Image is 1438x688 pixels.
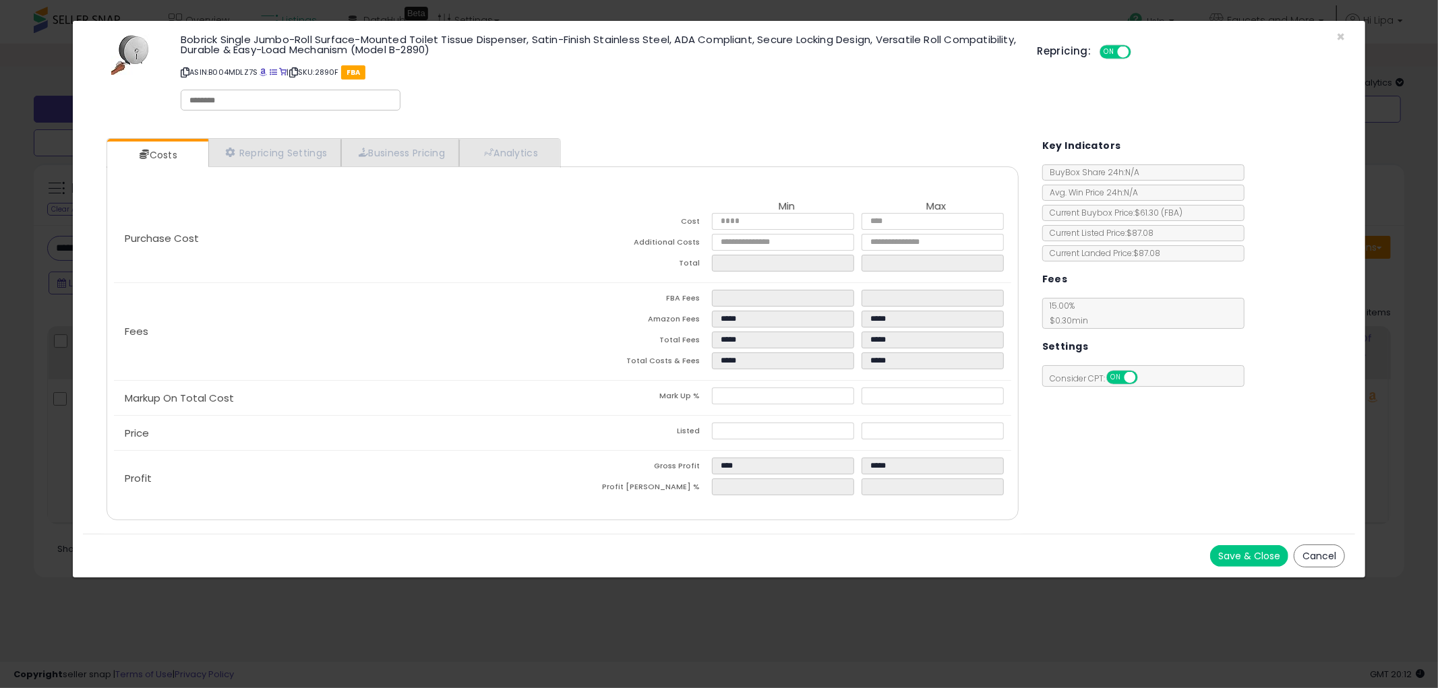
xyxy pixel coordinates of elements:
span: ON [1101,46,1118,58]
h5: Repricing: [1037,46,1091,57]
span: Current Listed Price: $87.08 [1043,227,1154,239]
p: Markup On Total Cost [114,393,563,404]
th: Min [712,201,862,213]
td: Total [562,255,712,276]
span: Current Landed Price: $87.08 [1043,247,1160,259]
a: Business Pricing [341,139,459,166]
span: FBA [341,65,366,80]
h5: Settings [1042,338,1088,355]
a: Repricing Settings [208,139,342,166]
span: $61.30 [1135,207,1182,218]
td: Listed [562,423,712,443]
td: Cost [562,213,712,234]
a: Analytics [459,139,559,166]
a: Your listing only [279,67,287,77]
td: Gross Profit [562,458,712,478]
h5: Key Indicators [1042,137,1121,154]
p: Profit [114,473,563,484]
p: Price [114,428,563,439]
td: FBA Fees [562,290,712,311]
a: All offer listings [270,67,277,77]
td: Total Costs & Fees [562,352,712,373]
button: Cancel [1294,544,1345,567]
td: Mark Up % [562,387,712,408]
span: ( FBA ) [1161,207,1182,218]
a: Costs [107,142,207,168]
span: Avg. Win Price 24h: N/A [1043,187,1138,198]
span: ON [1108,372,1125,383]
h5: Fees [1042,271,1068,288]
td: Amazon Fees [562,311,712,332]
td: Additional Costs [562,234,712,255]
img: 31CYyAN4f1L._SL60_.jpg [111,34,152,75]
span: 15.00 % [1043,300,1088,326]
span: BuyBox Share 24h: N/A [1043,166,1139,178]
td: Profit [PERSON_NAME] % [562,478,712,499]
span: Current Buybox Price: [1043,207,1182,218]
th: Max [862,201,1011,213]
a: BuyBox page [260,67,267,77]
p: ASIN: B004MDLZ7S | SKU: 2890F [181,61,1017,83]
td: Total Fees [562,332,712,352]
span: × [1336,27,1345,46]
span: Consider CPT: [1043,373,1156,384]
h3: Bobrick Single Jumbo-Roll Surface-Mounted Toilet Tissue Dispenser, Satin-Finish Stainless Steel, ... [181,34,1017,55]
span: OFF [1135,372,1157,383]
button: Save & Close [1210,545,1288,567]
p: Purchase Cost [114,233,563,244]
span: $0.30 min [1043,315,1088,326]
p: Fees [114,326,563,337]
span: OFF [1129,46,1150,58]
